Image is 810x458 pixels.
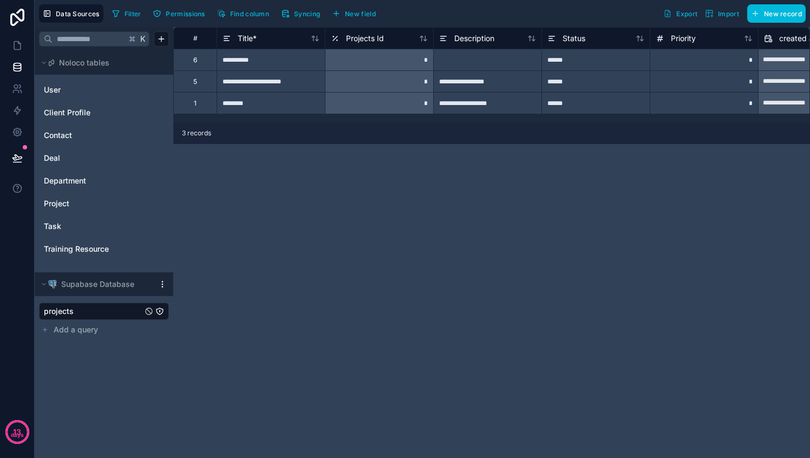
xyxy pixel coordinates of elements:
div: 5 [193,77,197,86]
div: 6 [193,56,197,64]
button: Export [659,4,701,23]
span: Filter [125,10,141,18]
span: Supabase Database [61,279,134,290]
span: Find column [230,10,269,18]
button: New record [747,4,806,23]
span: Projects Id [346,33,384,44]
a: Department [44,175,132,186]
a: Permissions [149,5,213,22]
button: Import [701,4,743,23]
p: 13 [13,427,21,437]
div: # [182,34,208,42]
a: Syncing [277,5,328,22]
button: Filter [108,5,145,22]
div: Department [39,172,169,189]
p: days [11,431,24,440]
span: Client Profile [44,107,90,118]
span: K [139,35,147,43]
span: Data Sources [56,10,100,18]
span: Description [454,33,494,44]
span: New record [764,10,802,18]
div: projects [39,303,169,320]
button: Syncing [277,5,324,22]
a: User [44,84,132,95]
span: Training Resource [44,244,109,254]
div: Task [39,218,169,235]
a: projects [44,306,142,317]
span: Deal [44,153,60,163]
span: Project [44,198,69,209]
span: Add a query [54,324,98,335]
div: User [39,81,169,99]
a: Deal [44,153,132,163]
div: Deal [39,149,169,167]
div: Project [39,195,169,212]
span: Priority [671,33,696,44]
div: Client Profile [39,104,169,121]
span: Title * [238,33,257,44]
span: projects [44,306,74,317]
span: 3 records [182,129,211,138]
span: New field [345,10,376,18]
button: Postgres logoSupabase Database [39,277,154,292]
span: Permissions [166,10,205,18]
a: Training Resource [44,244,132,254]
button: Add a query [39,322,169,337]
a: New record [743,4,806,23]
span: Contact [44,130,72,141]
span: Department [44,175,86,186]
span: Task [44,221,61,232]
button: Find column [213,5,273,22]
span: Syncing [294,10,320,18]
div: Contact [39,127,169,144]
span: Import [718,10,739,18]
span: Noloco tables [59,57,109,68]
a: Contact [44,130,132,141]
span: User [44,84,61,95]
div: 1 [194,99,197,108]
span: Status [563,33,585,44]
span: Export [676,10,697,18]
button: Permissions [149,5,208,22]
a: Task [44,221,132,232]
img: Postgres logo [48,280,57,289]
button: Data Sources [39,4,103,23]
a: Client Profile [44,107,132,118]
div: Training Resource [39,240,169,258]
a: Project [44,198,132,209]
button: New field [328,5,380,22]
button: Noloco tables [39,55,162,70]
